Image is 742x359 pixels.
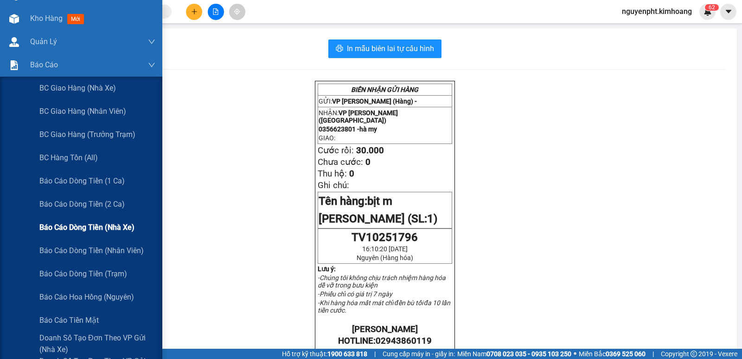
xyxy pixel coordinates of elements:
[357,254,413,261] span: Nguyên (Hàng hóa)
[212,8,219,15] span: file-add
[30,14,63,23] span: Kho hàng
[282,349,367,359] span: Hỗ trợ kỹ thuật:
[9,14,19,24] img: warehouse-icon
[4,31,93,49] span: VP [PERSON_NAME] ([GEOGRAPHIC_DATA])
[705,4,719,11] sup: 62
[614,6,699,17] span: nguyenpht.kimhoang
[39,332,155,355] span: Doanh số tạo đơn theo VP gửi (nhà xe)
[39,291,134,303] span: Báo cáo hoa hồng (Nguyên)
[362,245,408,253] span: 16:10:20 [DATE]
[318,180,349,190] span: Ghi chú:
[327,350,367,358] strong: 1900 633 818
[319,109,398,124] span: VP [PERSON_NAME] ([GEOGRAPHIC_DATA])
[704,7,712,16] img: icon-new-feature
[376,336,432,346] span: 02943860119
[318,145,354,156] span: Cước rồi:
[383,349,455,359] span: Cung cấp máy in - giấy in:
[234,8,240,15] span: aim
[336,45,343,53] span: printer
[318,290,392,298] em: -Phiếu chỉ có giá trị 7 ngày
[9,37,19,47] img: warehouse-icon
[39,268,127,280] span: Báo cáo dòng tiền (trạm)
[148,61,155,69] span: down
[349,169,354,179] span: 0
[712,4,715,11] span: 2
[39,129,135,140] span: BC giao hàng (trưởng trạm)
[318,157,363,167] span: Chưa cước:
[4,50,70,59] span: 0356623801 -
[31,5,108,14] strong: BIÊN NHẬN GỬI HÀNG
[606,350,646,358] strong: 0369 525 060
[457,349,571,359] span: Miền Nam
[338,336,432,346] strong: HOTLINE:
[191,8,198,15] span: plus
[229,4,245,20] button: aim
[427,212,437,225] span: 1)
[347,43,434,54] span: In mẫu biên lai tự cấu hình
[39,222,134,233] span: Báo cáo dòng tiền (nhà xe)
[351,86,418,93] strong: BIÊN NHẬN GỬI HÀNG
[318,274,446,289] em: -Chúng tôi không chịu trách nhiệm hàng hóa dễ vỡ trong bưu kiện
[318,265,336,273] strong: Lưu ý:
[4,31,135,49] p: NHẬN:
[39,175,125,187] span: Báo cáo dòng tiền (1 ca)
[4,60,22,69] span: GIAO:
[4,18,135,27] p: GỬI:
[39,82,116,94] span: BC giao hàng (nhà xe)
[318,169,347,179] span: Thu hộ:
[30,59,58,71] span: Báo cáo
[319,125,377,133] span: 0356623801 -
[30,36,57,47] span: Quản Lý
[579,349,646,359] span: Miền Bắc
[39,152,98,163] span: BC hàng tồn (all)
[319,195,437,225] span: Tên hàng:
[319,134,335,142] span: GIAO:
[720,4,736,20] button: caret-down
[359,125,377,133] span: hà my
[724,7,733,16] span: caret-down
[319,109,451,124] p: NHẬN:
[709,4,712,11] span: 6
[39,198,125,210] span: Báo cáo dòng tiền (2 ca)
[50,50,70,59] span: hà my
[318,299,451,314] em: -Khi hàng hóa mất mát chỉ đền bù tối đa 10 lần tiền cước.
[208,4,224,20] button: file-add
[328,39,441,58] button: printerIn mẫu biên lai tự cấu hình
[9,60,19,70] img: solution-icon
[148,38,155,46] span: down
[319,195,437,225] span: bịt m [PERSON_NAME] (SL:
[574,352,576,356] span: ⚪️
[365,157,371,167] span: 0
[374,349,376,359] span: |
[39,105,126,117] span: BC giao hàng (nhân viên)
[186,4,202,20] button: plus
[652,349,654,359] span: |
[352,324,418,334] strong: [PERSON_NAME]
[319,98,451,105] p: GỬI:
[691,351,697,357] span: copyright
[352,231,418,244] span: TV10251796
[486,350,571,358] strong: 0708 023 035 - 0935 103 250
[67,14,84,24] span: mới
[356,145,384,156] span: 30.000
[332,98,417,105] span: VP [PERSON_NAME] (Hàng) -
[39,314,99,326] span: Báo cáo tiền mặt
[19,18,115,27] span: VP [PERSON_NAME] (Hàng) -
[39,245,144,256] span: Báo cáo dòng tiền (nhân viên)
